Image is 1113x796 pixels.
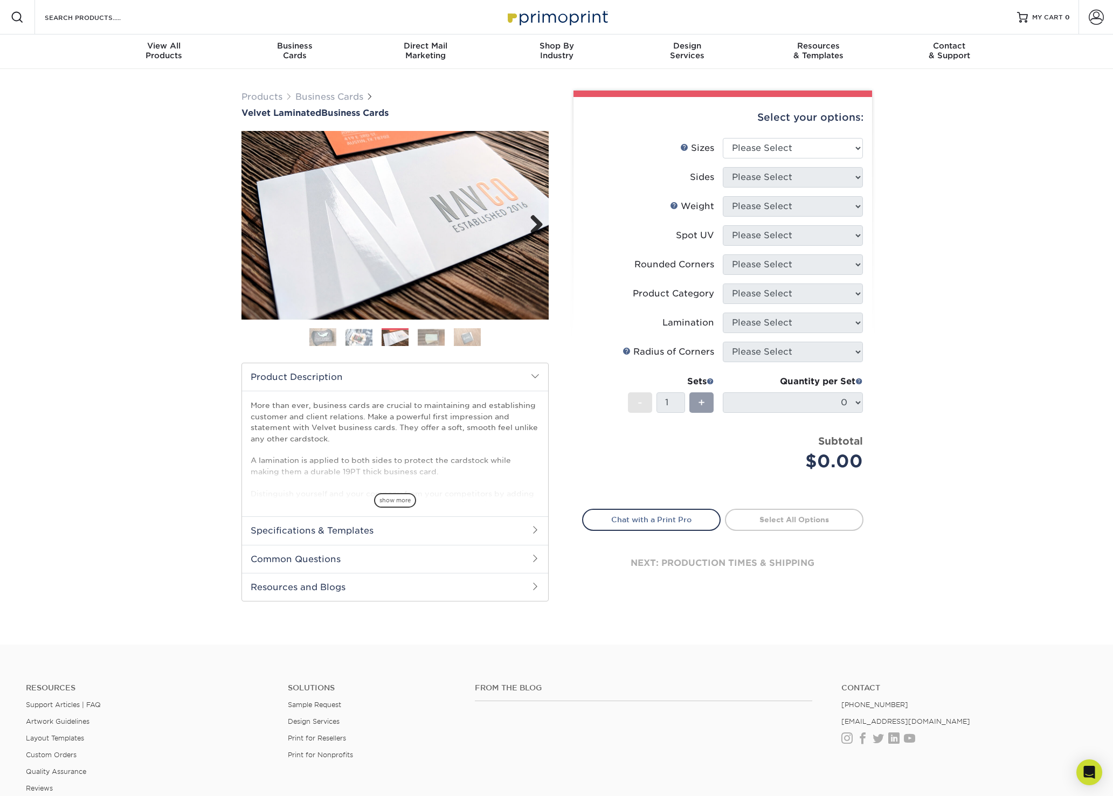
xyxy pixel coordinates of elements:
h4: Solutions [288,683,459,693]
div: Weight [670,200,714,213]
img: Business Cards 02 [345,329,372,345]
a: Sample Request [288,701,341,709]
a: Products [241,92,282,102]
div: Open Intercom Messenger [1076,759,1102,785]
div: Product Category [633,287,714,300]
a: Contact& Support [884,34,1015,69]
a: [EMAIL_ADDRESS][DOMAIN_NAME] [841,717,970,725]
a: Layout Templates [26,734,84,742]
a: Direct MailMarketing [360,34,491,69]
div: Marketing [360,41,491,60]
a: Select All Options [725,509,863,530]
img: Business Cards 05 [454,328,481,347]
h2: Common Questions [242,545,548,573]
div: Quantity per Set [723,375,863,388]
span: Contact [884,41,1015,51]
img: Velvet Laminated 03 [241,131,549,320]
a: Artwork Guidelines [26,717,89,725]
strong: Subtotal [818,435,863,447]
div: Services [622,41,753,60]
a: BusinessCards [229,34,360,69]
span: + [698,394,705,411]
a: Design Services [288,717,340,725]
span: - [638,394,642,411]
a: Velvet LaminatedBusiness Cards [241,108,549,118]
span: Design [622,41,753,51]
span: Business [229,41,360,51]
span: 0 [1065,13,1070,21]
div: Radius of Corners [623,345,714,358]
h2: Specifications & Templates [242,516,548,544]
span: View All [99,41,230,51]
p: More than ever, business cards are crucial to maintaining and establishing customer and client re... [251,400,540,576]
div: Sets [628,375,714,388]
div: Spot UV [676,229,714,242]
a: Custom Orders [26,751,77,759]
a: DesignServices [622,34,753,69]
div: Rounded Corners [634,258,714,271]
a: Contact [841,683,1087,693]
div: Cards [229,41,360,60]
span: Resources [753,41,884,51]
span: Velvet Laminated [241,108,321,118]
span: show more [374,493,416,508]
a: Shop ByIndustry [491,34,622,69]
div: Sizes [680,142,714,155]
div: Sides [690,171,714,184]
a: Chat with a Print Pro [582,509,721,530]
div: Select your options: [582,97,863,138]
div: Products [99,41,230,60]
div: $0.00 [731,448,863,474]
span: MY CART [1032,13,1063,22]
div: next: production times & shipping [582,531,863,596]
div: Lamination [662,316,714,329]
span: Shop By [491,41,622,51]
img: Business Cards 04 [418,329,445,345]
a: [PHONE_NUMBER] [841,701,908,709]
a: Print for Resellers [288,734,346,742]
h2: Resources and Blogs [242,573,548,601]
input: SEARCH PRODUCTS..... [44,11,149,24]
span: Direct Mail [360,41,491,51]
img: Primoprint [503,5,611,29]
a: Business Cards [295,92,363,102]
h4: From the Blog [475,683,812,693]
div: & Support [884,41,1015,60]
a: Resources& Templates [753,34,884,69]
img: Business Cards 01 [309,324,336,351]
a: Print for Nonprofits [288,751,353,759]
a: Support Articles | FAQ [26,701,101,709]
h4: Resources [26,683,272,693]
img: Business Cards 03 [382,330,409,347]
h2: Product Description [242,363,548,391]
h1: Business Cards [241,108,549,118]
a: View AllProducts [99,34,230,69]
div: Industry [491,41,622,60]
div: & Templates [753,41,884,60]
